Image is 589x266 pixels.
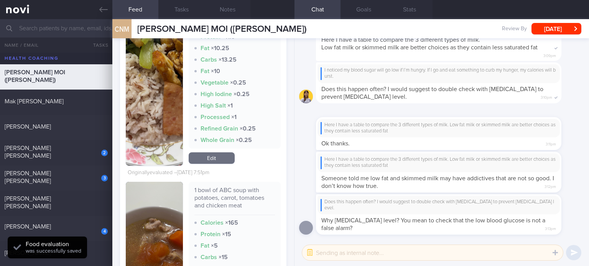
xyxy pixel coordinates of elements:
span: [PERSON_NAME] [PERSON_NAME] [5,170,51,184]
div: 3 [101,175,108,181]
strong: × 10 [211,68,220,74]
div: Here I have a table to compare the 3 different types of milk. Low fat milk or skimmed milk are be... [321,122,557,135]
strong: × 0.25 [234,91,250,97]
strong: × 0.25 [230,80,246,86]
span: 3:13pm [545,224,556,232]
div: Food evaluation [26,240,81,248]
a: Edit [189,152,235,164]
strong: Whole Grain [201,137,234,143]
span: [PERSON_NAME] [PERSON_NAME] [5,145,51,159]
span: Someone told me low fat and skimmed milk may have addictives that are not so good. I don’t know h... [321,175,554,189]
div: 1 bowl of ABC soup with potatoes, carrot, tomatoes and chicken meat [194,186,275,215]
span: Why [MEDICAL_DATA] level? You mean to check that the low blood glucose is not a false alarm? [321,217,545,231]
strong: Refined Grain [201,126,238,132]
strong: Protein [201,34,220,40]
div: Originally evaluated – [DATE] 7:51pm [128,170,209,176]
span: [PERSON_NAME] MOI ([PERSON_NAME]) [5,69,65,83]
strong: Fat [201,45,209,51]
strong: × 11.5 [222,34,235,40]
span: [PERSON_NAME] [5,224,51,230]
span: [PERSON_NAME] [5,250,51,256]
div: Does this happen often? I would suggest to double check with [MEDICAL_DATA] to prevent [MEDICAL_D... [321,199,557,212]
strong: Fat [201,243,209,249]
span: Does this happen often? I would suggest to double check with [MEDICAL_DATA] to prevent [MEDICAL_D... [321,86,543,100]
strong: × 15 [222,231,231,237]
span: 3:10pm [541,93,552,100]
div: Here I have a table to compare the 3 different types of milk. Low fat milk or skimmed milk are be... [321,157,557,169]
strong: Vegetable [201,80,229,86]
strong: × 0.25 [240,126,256,132]
strong: × 15 [219,254,228,260]
button: [DATE] [531,23,581,34]
strong: Protein [201,231,220,237]
span: Mak [PERSON_NAME] [5,98,64,104]
strong: × 13.25 [219,57,237,63]
strong: Fat [201,68,209,74]
div: CNM [110,15,133,44]
button: Tasks [82,38,112,53]
strong: × 1 [231,114,237,120]
span: [PERSON_NAME] MOI ([PERSON_NAME]) [137,24,307,34]
strong: Carbs [201,57,217,63]
strong: × 0.25 [236,137,252,143]
strong: × 1 [227,103,233,109]
span: Low fat milk or skimmed milk are better choices as they contain less saturated fat [321,44,538,51]
strong: High Salt [201,103,226,109]
span: 3:11pm [546,140,556,147]
div: I noticed my blood sugar will go low if I’m hungry. If I go and eat something to curb my hunger, ... [321,67,557,80]
strong: Carbs [201,254,217,260]
span: Review By [502,26,527,33]
div: 4 [101,228,108,235]
strong: Processed [201,114,230,120]
span: [PERSON_NAME] [PERSON_NAME] [5,196,51,209]
strong: × 10.25 [211,45,229,51]
span: [PERSON_NAME] [5,124,51,130]
span: Here I have a table to compare the 3 different types of milk. [321,37,480,43]
span: 3:12pm [545,182,556,189]
strong: × 5 [211,243,218,249]
div: 2 [101,150,108,156]
strong: Calories [201,220,224,226]
span: was successfully saved [26,248,81,254]
span: Ok thanks. [321,140,350,147]
span: 3:09pm [543,51,556,59]
strong: × 165 [225,220,238,226]
strong: High Iodine [201,91,232,97]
